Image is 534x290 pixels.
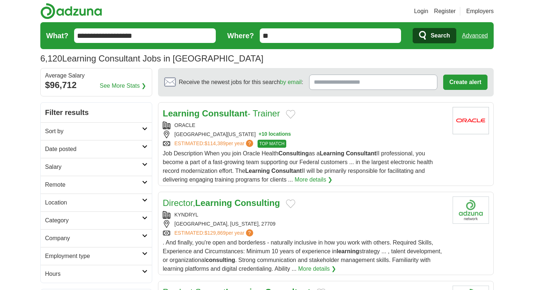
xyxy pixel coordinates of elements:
[206,257,235,263] strong: consulting
[45,127,142,136] h2: Sort by
[45,252,142,261] h2: Employment type
[45,79,147,92] div: $96,712
[41,103,152,122] h2: Filter results
[453,107,489,134] img: Oracle logo
[195,198,232,208] strong: Learning
[434,7,456,16] a: Register
[163,131,447,138] div: [GEOGRAPHIC_DATA][US_STATE]
[41,158,152,176] a: Salary
[258,140,286,148] span: TOP MATCH
[41,176,152,194] a: Remote
[174,140,255,148] a: ESTIMATED:$114,389per year?
[320,150,344,156] strong: Learning
[336,248,359,254] strong: learning
[205,230,226,236] span: $129,869
[246,140,253,147] span: ?
[174,229,255,237] a: ESTIMATED:$129,869per year?
[41,265,152,283] a: Hours
[40,53,263,63] h1: Learning Consultant Jobs in [GEOGRAPHIC_DATA]
[41,122,152,140] a: Sort by
[45,198,142,207] h2: Location
[280,79,302,85] a: by email
[40,3,102,19] img: Adzuna logo
[179,78,303,87] span: Receive the newest jobs for this search :
[45,163,142,171] h2: Salary
[163,150,433,183] span: Job Description When you join Oracle Health as a II professional, you become a part of a fast-gro...
[278,150,309,156] strong: Consulting
[163,198,280,208] a: Director,Learning Consulting
[295,175,333,184] a: More details ❯
[174,122,195,128] a: ORACLE
[46,30,68,41] label: What?
[413,28,456,43] button: Search
[45,270,142,278] h2: Hours
[298,265,336,273] a: More details ❯
[45,145,142,154] h2: Date posted
[163,211,447,219] div: KYNDRYL
[45,73,147,79] div: Average Salary
[453,196,489,224] img: Company logo
[466,7,494,16] a: Employers
[227,30,254,41] label: Where?
[45,234,142,243] h2: Company
[163,108,280,118] a: Learning Consultant- Trainer
[205,140,226,146] span: $114,389
[163,220,447,228] div: [GEOGRAPHIC_DATA], [US_STATE], 27709
[45,180,142,189] h2: Remote
[245,168,270,174] strong: Learning
[246,229,253,237] span: ?
[40,52,62,65] span: 6,120
[100,82,146,90] a: See More Stats ❯
[45,216,142,225] h2: Category
[259,131,262,138] span: +
[430,28,450,43] span: Search
[202,108,247,118] strong: Consultant
[163,108,199,118] strong: Learning
[234,198,280,208] strong: Consulting
[41,194,152,211] a: Location
[443,75,488,90] button: Create alert
[462,28,488,43] a: Advanced
[414,7,428,16] a: Login
[286,199,295,208] button: Add to favorite jobs
[41,247,152,265] a: Employment type
[41,140,152,158] a: Date posted
[163,239,442,272] span: . And finally, you're open and borderless - naturally inclusive in how you work with others. Requ...
[271,168,302,174] strong: Consultant
[41,211,152,229] a: Category
[286,110,295,119] button: Add to favorite jobs
[346,150,376,156] strong: Consultant
[259,131,291,138] button: +10 locations
[41,229,152,247] a: Company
